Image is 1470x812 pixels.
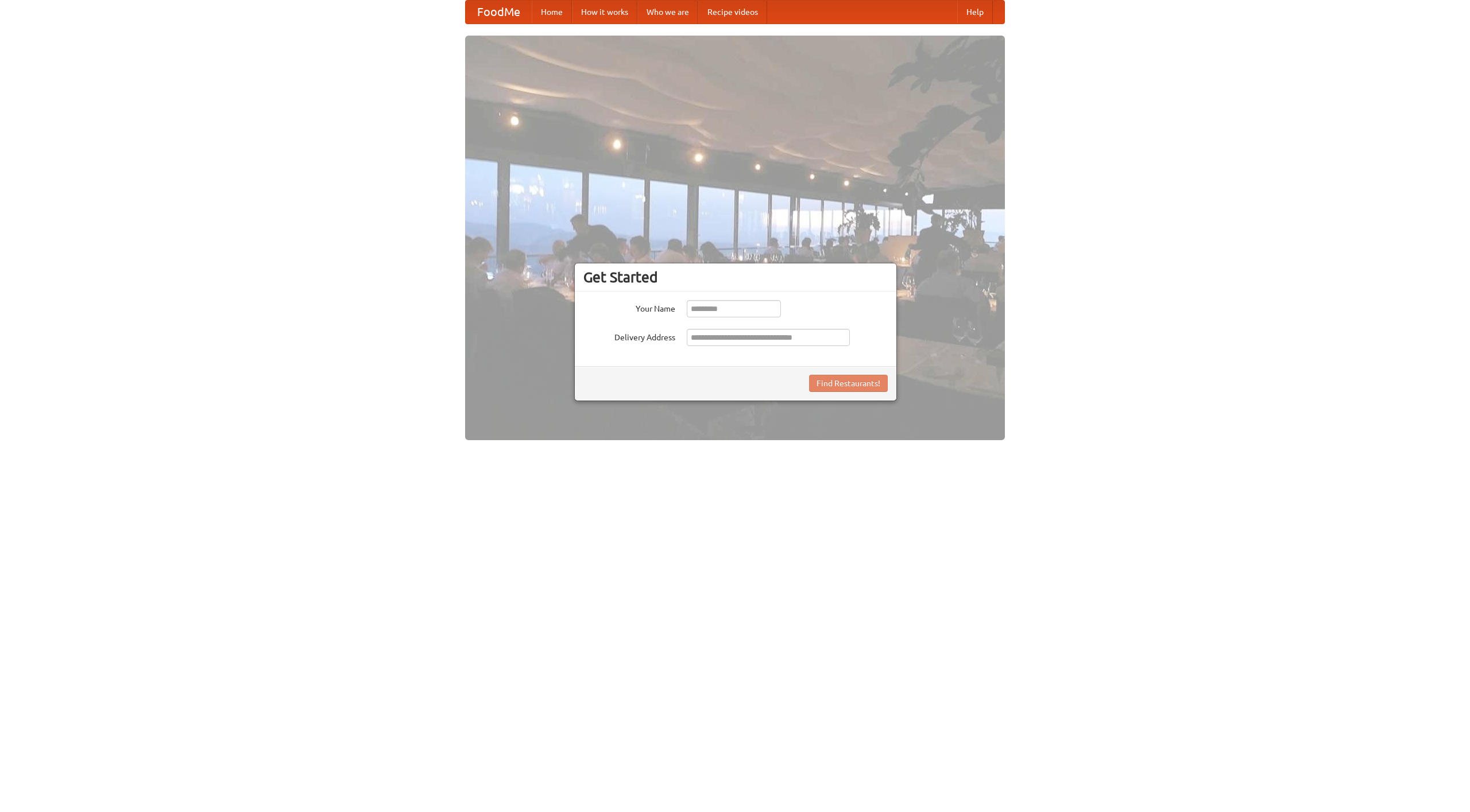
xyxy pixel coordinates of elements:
a: FoodMe [466,1,532,24]
a: Who we are [637,1,698,24]
a: Help [957,1,993,24]
h3: Get Started [583,269,888,286]
a: Recipe videos [698,1,767,24]
a: How it works [572,1,637,24]
label: Delivery Address [583,329,675,343]
a: Home [532,1,572,24]
label: Your Name [583,300,675,314]
button: Find Restaurants! [809,375,888,392]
